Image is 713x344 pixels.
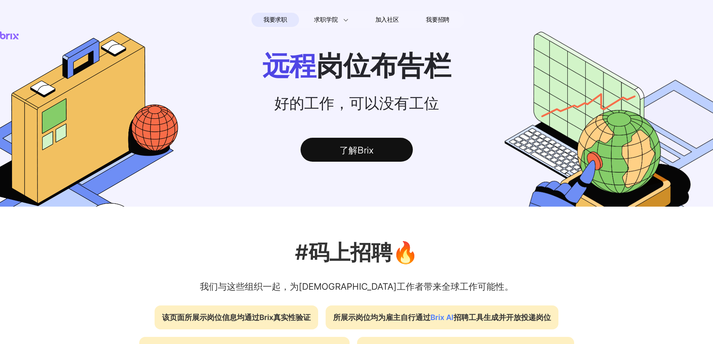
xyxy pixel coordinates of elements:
div: 了解Brix [301,138,413,162]
span: 我要求职 [263,14,287,26]
span: 求职学院 [314,15,338,24]
div: 该页面所展示岗位信息均通过Brix真实性验证 [155,305,318,329]
div: 所展示岗位均为雇主自行通过 招聘工具生成并开放投递岗位 [326,305,558,329]
span: Brix AI [430,313,454,322]
span: 远程 [262,49,316,82]
span: 我要招聘 [426,15,450,24]
span: 加入社区 [375,14,399,26]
